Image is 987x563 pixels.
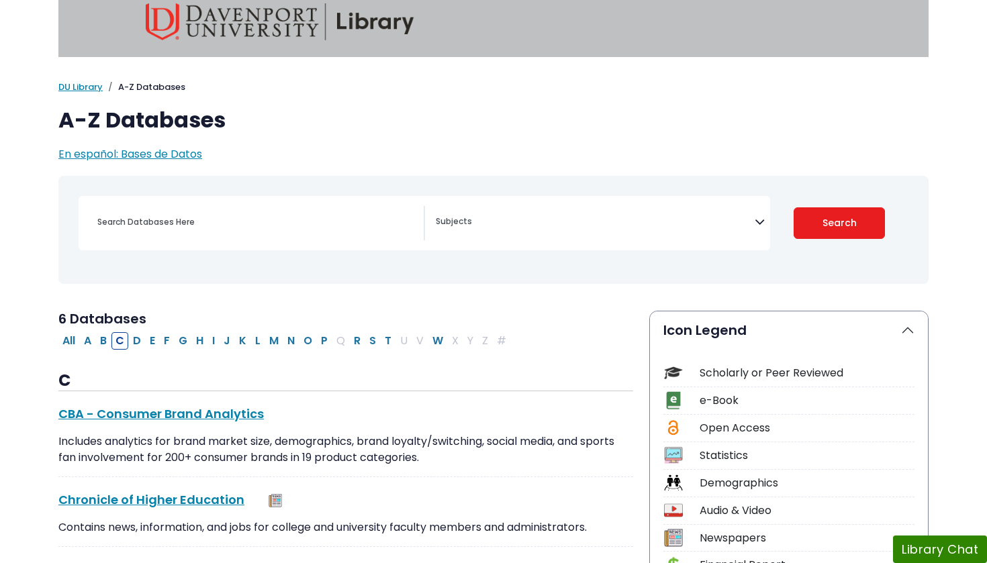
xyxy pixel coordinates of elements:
[664,364,682,382] img: Icon Scholarly or Peer Reviewed
[80,332,95,350] button: Filter Results A
[251,332,265,350] button: Filter Results L
[664,391,682,409] img: Icon e-Book
[700,365,914,381] div: Scholarly or Peer Reviewed
[175,332,191,350] button: Filter Results G
[700,530,914,546] div: Newspapers
[192,332,207,350] button: Filter Results H
[665,419,681,437] img: Icon Open Access
[428,332,447,350] button: Filter Results W
[664,446,682,464] img: Icon Statistics
[700,475,914,491] div: Demographics
[365,332,380,350] button: Filter Results S
[58,81,929,94] nav: breadcrumb
[269,494,282,507] img: Newspapers
[146,332,159,350] button: Filter Results E
[664,529,682,547] img: Icon Newspapers
[58,332,512,348] div: Alpha-list to filter by first letter of database name
[208,332,219,350] button: Filter Results I
[220,332,234,350] button: Filter Results J
[299,332,316,350] button: Filter Results O
[111,332,128,350] button: Filter Results C
[664,474,682,492] img: Icon Demographics
[650,311,928,349] button: Icon Legend
[58,332,79,350] button: All
[58,309,146,328] span: 6 Databases
[103,81,185,94] li: A-Z Databases
[700,420,914,436] div: Open Access
[58,107,929,133] h1: A-Z Databases
[700,503,914,519] div: Audio & Video
[436,217,755,228] textarea: Search
[283,332,299,350] button: Filter Results N
[160,332,174,350] button: Filter Results F
[58,405,264,422] a: CBA - Consumer Brand Analytics
[58,519,633,535] p: Contains news, information, and jobs for college and university faculty members and administrators.
[146,3,414,40] img: Davenport University Library
[381,332,395,350] button: Filter Results T
[129,332,145,350] button: Filter Results D
[58,371,633,391] h3: C
[58,433,633,466] p: Includes analytics for brand market size, demographics, brand loyalty/switching, social media, an...
[350,332,365,350] button: Filter Results R
[893,535,987,563] button: Library Chat
[89,212,424,232] input: Search database by title or keyword
[58,491,244,508] a: Chronicle of Higher Education
[700,448,914,464] div: Statistics
[58,176,929,284] nav: Search filters
[700,393,914,409] div: e-Book
[317,332,332,350] button: Filter Results P
[664,501,682,519] img: Icon Audio & Video
[265,332,283,350] button: Filter Results M
[794,207,886,239] button: Submit for Search Results
[235,332,250,350] button: Filter Results K
[96,332,111,350] button: Filter Results B
[58,81,103,93] a: DU Library
[58,146,202,162] a: En español: Bases de Datos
